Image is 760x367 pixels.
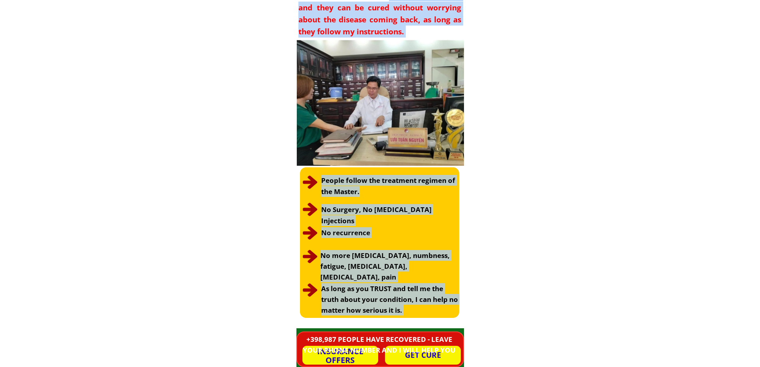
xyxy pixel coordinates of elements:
font: As long as you TRUST and tell me the truth about your condition, I can help no matter how serious... [321,284,458,315]
font: No more [MEDICAL_DATA], numbness, fatigue, [MEDICAL_DATA], [MEDICAL_DATA], pain [320,251,450,282]
font: No recurrence [321,228,370,237]
font: No Surgery, No [MEDICAL_DATA] Injections [321,205,432,225]
font: People follow the treatment regimen of the Master. [321,176,455,196]
font: +398,987 PEOPLE HAVE RECOVERED - LEAVE YOUR PHONE NUMBER AND I WILL HELP YOU [303,335,456,355]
